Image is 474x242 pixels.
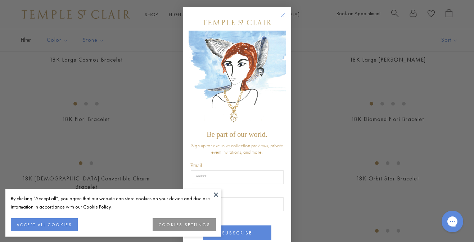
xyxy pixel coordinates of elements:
button: ACCEPT ALL COOKIES [11,218,78,231]
span: Sign up for exclusive collection previews, private event invitations, and more. [191,142,283,155]
button: COOKIES SETTINGS [153,218,216,231]
iframe: Gorgias live chat messenger [438,208,467,235]
span: Be part of our world. [207,130,267,138]
img: Temple St. Clair [203,20,271,25]
button: Close dialog [282,14,291,23]
span: Email [190,163,202,168]
button: SUBSCRIBE [203,225,271,240]
div: By clicking “Accept all”, you agree that our website can store cookies on your device and disclos... [11,194,216,211]
input: Email [191,170,284,184]
img: c4a9eb12-d91a-4d4a-8ee0-386386f4f338.jpeg [189,31,286,127]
